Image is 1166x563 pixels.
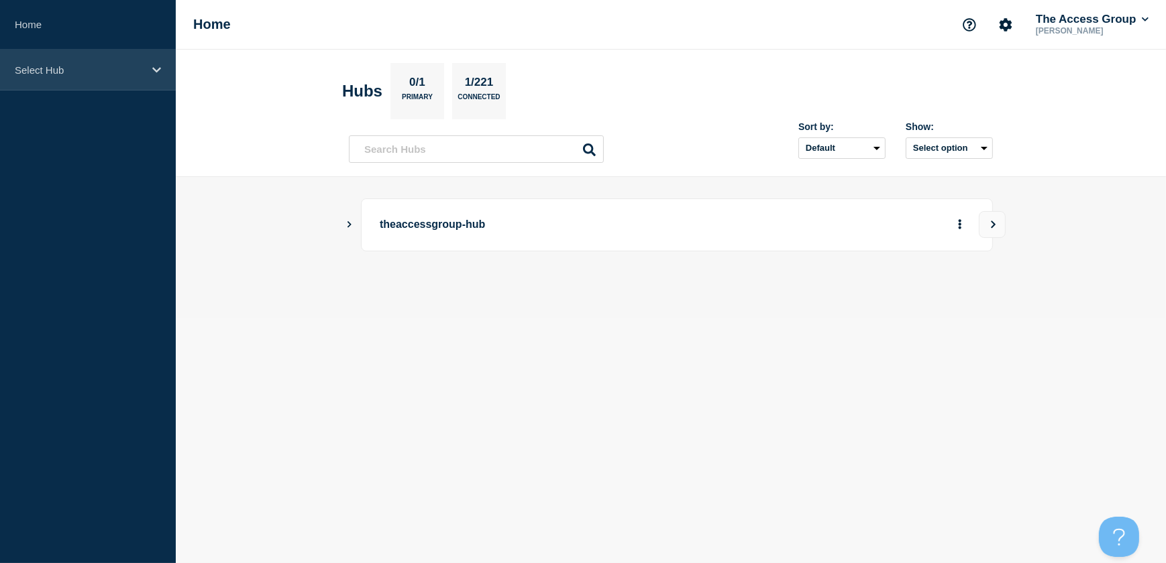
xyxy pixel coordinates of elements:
p: theaccessgroup-hub [380,212,751,237]
p: Select Hub [15,64,144,76]
p: 0/1 [405,76,431,93]
button: More actions [951,212,969,237]
p: 1/221 [460,76,498,93]
p: Primary [402,93,433,107]
button: Support [955,11,984,39]
select: Sort by [798,137,886,159]
input: Search Hubs [349,135,604,163]
iframe: Help Scout Beacon - Open [1099,517,1139,557]
p: Connected [458,93,500,107]
h1: Home [193,17,231,32]
button: The Access Group [1033,13,1151,26]
p: [PERSON_NAME] [1033,26,1151,36]
button: View [979,211,1006,238]
button: Account settings [992,11,1020,39]
button: Show Connected Hubs [346,220,353,230]
div: Show: [906,121,993,132]
h2: Hubs [342,82,382,101]
button: Select option [906,137,993,159]
div: Sort by: [798,121,886,132]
